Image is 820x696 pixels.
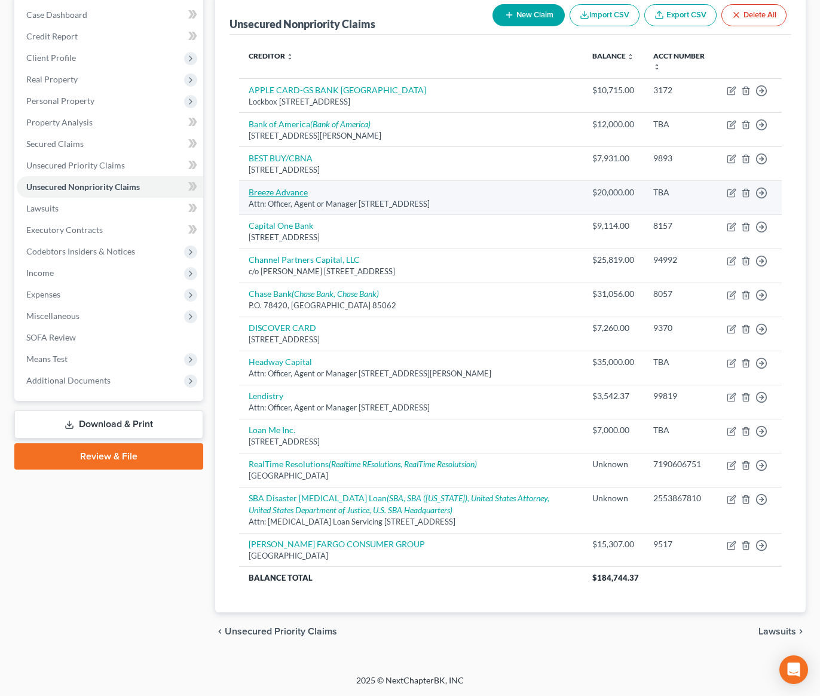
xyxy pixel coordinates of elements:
span: Property Analysis [26,117,93,127]
a: Capital One Bank [249,220,313,231]
div: 9893 [653,152,708,164]
a: BEST BUY/CBNA [249,153,313,163]
span: Executory Contracts [26,225,103,235]
button: Delete All [721,4,787,26]
div: TBA [653,186,708,198]
div: [STREET_ADDRESS] [249,232,573,243]
div: Attn: Officer, Agent or Manager [STREET_ADDRESS] [249,402,573,413]
div: TBA [653,118,708,130]
span: Expenses [26,289,60,299]
div: $7,260.00 [592,322,634,334]
span: Personal Property [26,96,94,106]
div: $15,307.00 [592,538,634,550]
span: Unsecured Priority Claims [26,160,125,170]
a: Creditor unfold_more [249,51,293,60]
div: [STREET_ADDRESS] [249,164,573,176]
a: Executory Contracts [17,219,203,241]
div: Lockbox [STREET_ADDRESS] [249,96,573,108]
i: chevron_right [796,627,806,636]
a: Case Dashboard [17,4,203,26]
div: Attn: Officer, Agent or Manager [STREET_ADDRESS] [249,198,573,210]
span: Miscellaneous [26,311,79,321]
span: Case Dashboard [26,10,87,20]
div: $20,000.00 [592,186,634,198]
i: (Realtime REsolutions, RealTime Resolutsion) [329,459,477,469]
a: DISCOVER CARD [249,323,316,333]
span: Unsecured Priority Claims [225,627,337,636]
span: Credit Report [26,31,78,41]
span: Real Property [26,74,78,84]
div: TBA [653,356,708,368]
div: 3172 [653,84,708,96]
div: Open Intercom Messenger [779,655,808,684]
i: (Bank of America) [310,119,371,129]
i: (SBA, SBA ([US_STATE]), United States Attorney, United States Department of Justice, U.S. SBA Hea... [249,493,549,515]
i: unfold_more [653,63,660,70]
a: Lendistry [249,391,283,401]
span: Codebtors Insiders & Notices [26,246,135,256]
div: Attn: [MEDICAL_DATA] Loan Servicing [STREET_ADDRESS] [249,516,573,528]
div: [GEOGRAPHIC_DATA] [249,470,573,482]
span: SOFA Review [26,332,76,342]
a: Export CSV [644,4,717,26]
span: Unsecured Nonpriority Claims [26,182,140,192]
i: (Chase Bank, Chase Bank) [292,289,379,299]
div: [STREET_ADDRESS] [249,436,573,447]
button: Import CSV [570,4,640,26]
div: 8057 [653,288,708,300]
div: $9,114.00 [592,220,634,232]
div: Unknown [592,458,634,470]
div: $12,000.00 [592,118,634,130]
a: Acct Number unfold_more [653,51,705,70]
div: 2553867810 [653,492,708,504]
a: Unsecured Priority Claims [17,155,203,176]
th: Balance Total [239,567,583,588]
a: Balance unfold_more [592,51,634,60]
div: 2025 © NextChapterBK, INC [69,674,751,696]
div: 7190606751 [653,458,708,470]
button: chevron_left Unsecured Priority Claims [215,627,337,636]
a: Loan Me Inc. [249,425,295,435]
span: Means Test [26,354,68,364]
div: [STREET_ADDRESS][PERSON_NAME] [249,130,573,142]
a: Property Analysis [17,112,203,133]
a: Channel Partners Capital, LLC [249,255,360,265]
a: [PERSON_NAME] FARGO CONSUMER GROUP [249,539,425,549]
div: [GEOGRAPHIC_DATA] [249,550,573,562]
a: SBA Disaster [MEDICAL_DATA] Loan(SBA, SBA ([US_STATE]), United States Attorney, United States Dep... [249,493,549,515]
span: Lawsuits [26,203,59,213]
div: $7,000.00 [592,424,634,436]
span: Lawsuits [758,627,796,636]
div: $3,542.37 [592,390,634,402]
div: P.O. 78420, [GEOGRAPHIC_DATA] 85062 [249,300,573,311]
div: $10,715.00 [592,84,634,96]
div: 9517 [653,538,708,550]
div: Unknown [592,492,634,504]
span: Secured Claims [26,139,84,149]
a: Secured Claims [17,133,203,155]
div: 94992 [653,254,708,266]
i: unfold_more [286,53,293,60]
div: $35,000.00 [592,356,634,368]
span: Client Profile [26,53,76,63]
button: Lawsuits chevron_right [758,627,806,636]
div: $31,056.00 [592,288,634,300]
span: Income [26,268,54,278]
div: 8157 [653,220,708,232]
button: New Claim [492,4,565,26]
div: $7,931.00 [592,152,634,164]
div: 9370 [653,322,708,334]
div: [STREET_ADDRESS] [249,334,573,345]
a: RealTime Resolutions(Realtime REsolutions, RealTime Resolutsion) [249,459,477,469]
a: Lawsuits [17,198,203,219]
a: Review & File [14,443,203,470]
a: APPLE CARD-GS BANK [GEOGRAPHIC_DATA] [249,85,426,95]
div: TBA [653,424,708,436]
span: Additional Documents [26,375,111,385]
a: Unsecured Nonpriority Claims [17,176,203,198]
a: SOFA Review [17,327,203,348]
a: Chase Bank(Chase Bank, Chase Bank) [249,289,379,299]
i: unfold_more [627,53,634,60]
div: 99819 [653,390,708,402]
div: c/o [PERSON_NAME] [STREET_ADDRESS] [249,266,573,277]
